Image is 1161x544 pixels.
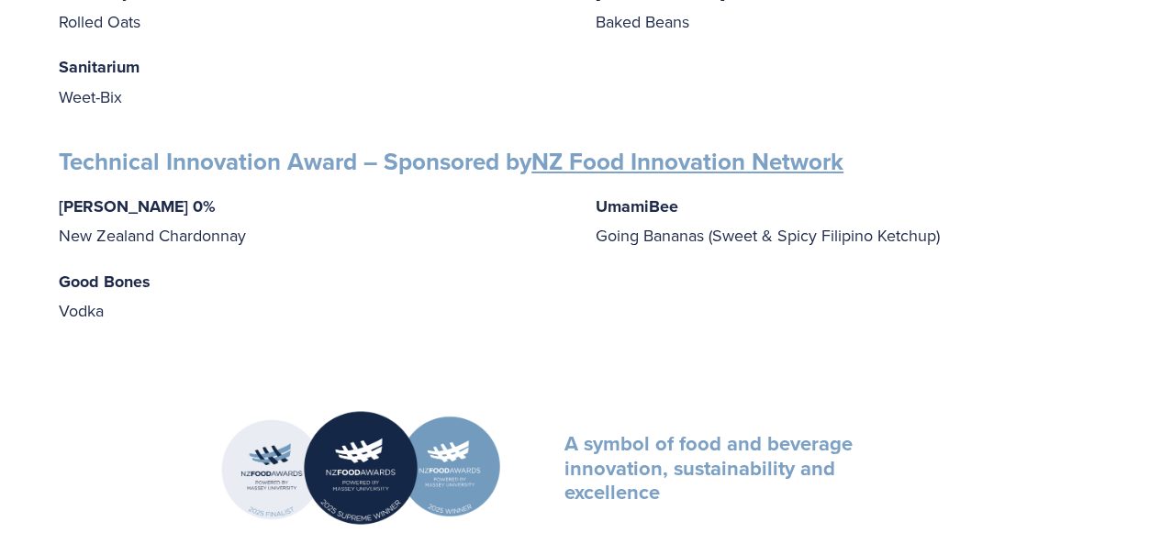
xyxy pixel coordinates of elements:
[59,144,843,179] strong: Technical Innovation Award – Sponsored by
[59,192,566,250] p: New Zealand Chardonnay
[596,192,1103,250] p: Going Bananas (Sweet & Spicy Filipino Ketchup)
[59,52,566,111] p: Weet-Bix
[596,194,678,218] strong: UmamiBee
[531,144,843,179] a: NZ Food Innovation Network
[59,194,216,218] strong: [PERSON_NAME] 0%
[564,428,858,506] strong: A symbol of food and beverage innovation, sustainability and excellence
[59,267,566,326] p: Vodka
[59,270,151,294] strong: Good Bones
[59,55,140,79] strong: Sanitarium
